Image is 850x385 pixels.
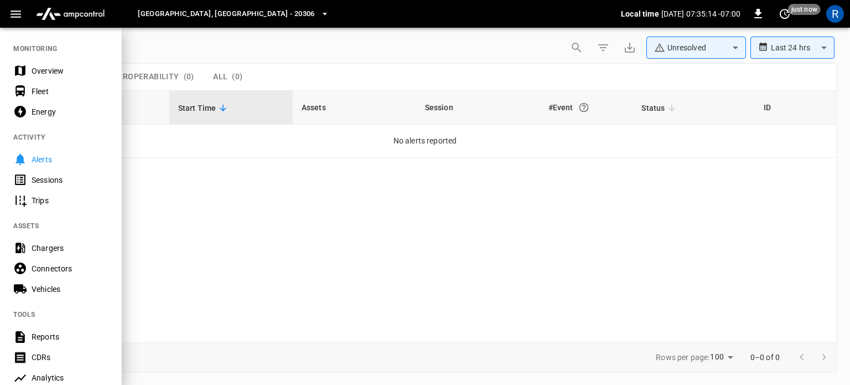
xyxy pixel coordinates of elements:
[32,65,108,76] div: Overview
[32,284,108,295] div: Vehicles
[32,243,108,254] div: Chargers
[138,8,314,20] span: [GEOGRAPHIC_DATA], [GEOGRAPHIC_DATA] - 20306
[32,331,108,342] div: Reports
[788,4,821,15] span: just now
[32,352,108,363] div: CDRs
[32,174,108,186] div: Sessions
[32,195,108,206] div: Trips
[32,106,108,117] div: Energy
[661,8,740,19] p: [DATE] 07:35:14 -07:00
[32,154,108,165] div: Alerts
[826,5,844,23] div: profile-icon
[776,5,794,23] button: set refresh interval
[32,263,108,274] div: Connectors
[32,3,109,24] img: ampcontrol.io logo
[621,8,659,19] p: Local time
[32,372,108,383] div: Analytics
[32,86,108,97] div: Fleet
